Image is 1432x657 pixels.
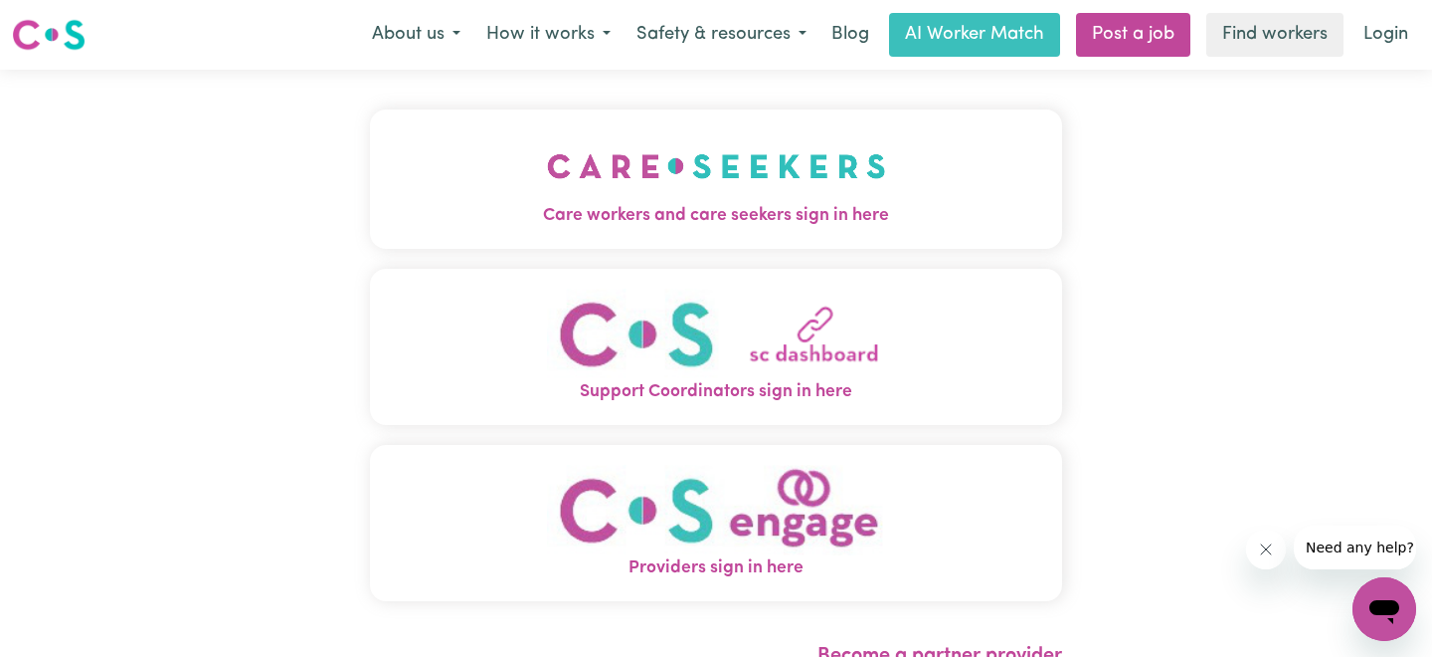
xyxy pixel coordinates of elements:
[370,203,1062,229] span: Care workers and care seekers sign in here
[370,445,1062,601] button: Providers sign in here
[370,379,1062,405] span: Support Coordinators sign in here
[370,109,1062,249] button: Care workers and care seekers sign in here
[819,13,881,57] a: Blog
[1294,526,1416,569] iframe: Message from company
[12,12,86,58] a: Careseekers logo
[1076,13,1190,57] a: Post a job
[1206,13,1343,57] a: Find workers
[889,13,1060,57] a: AI Worker Match
[1351,13,1420,57] a: Login
[1352,577,1416,641] iframe: Button to launch messaging window
[473,14,624,56] button: How it works
[1246,530,1286,569] iframe: Close message
[624,14,819,56] button: Safety & resources
[370,269,1062,425] button: Support Coordinators sign in here
[359,14,473,56] button: About us
[12,17,86,53] img: Careseekers logo
[370,555,1062,581] span: Providers sign in here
